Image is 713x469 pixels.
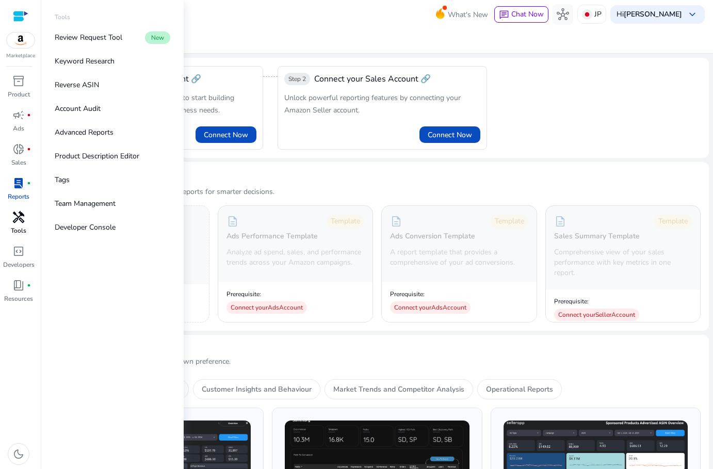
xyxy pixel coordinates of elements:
[390,232,475,241] h5: Ads Conversion Template
[27,147,31,151] span: fiber_manual_record
[55,79,99,90] p: Reverse ASIN
[226,301,307,314] div: Connect your Ads Account
[12,211,25,223] span: handyman
[554,309,639,321] div: Connect your Seller Account
[12,75,25,87] span: inventory_2
[55,127,114,138] p: Advanced Reports
[55,174,70,185] p: Tags
[617,11,682,18] p: Hi
[686,8,699,21] span: keyboard_arrow_down
[54,357,701,367] p: Create your own report based on your own preference.
[13,124,24,133] p: Ads
[55,32,122,43] p: Review Request Tool
[390,301,471,314] div: Connect your Ads Account
[594,5,602,23] p: JP
[204,130,248,140] span: Connect Now
[8,192,29,201] p: Reports
[11,158,26,167] p: Sales
[582,9,592,20] img: jp.svg
[284,93,461,115] span: Unlock powerful reporting features by connecting your Amazon Seller account.
[226,232,318,241] h5: Ads Performance Template
[327,214,364,229] div: Template
[226,247,365,268] p: Analyze ad spend, sales, and performance trends across your Amazon campaigns.
[55,103,101,114] p: Account Audit
[428,130,472,140] span: Connect Now
[55,151,139,161] p: Product Description Editor
[499,10,509,20] span: chat
[226,215,239,228] span: description
[12,143,25,155] span: donut_small
[494,6,548,23] button: chatChat Now
[226,290,307,298] p: Prerequisite:
[511,9,544,19] span: Chat Now
[554,232,640,241] h5: Sales Summary Template
[390,290,471,298] p: Prerequisite:
[554,297,639,305] p: Prerequisite:
[448,6,488,24] span: What's New
[55,56,115,67] p: Keyword Research
[27,283,31,287] span: fiber_manual_record
[196,126,256,143] button: Connect Now
[486,384,553,395] p: Operational Reports
[553,4,573,25] button: hub
[554,247,692,278] p: Comprehensive view of your sales performance with key metrics in one report.
[554,215,566,228] span: description
[202,384,312,395] p: Customer Insights and Behaviour
[314,73,431,85] span: Connect your Sales Account 🔗
[8,90,30,99] p: Product
[12,448,25,460] span: dark_mode
[4,294,33,303] p: Resources
[333,384,464,395] p: Market Trends and Competitor Analysis
[55,198,116,209] p: Team Management
[12,177,25,189] span: lab_profile
[11,226,26,235] p: Tools
[27,113,31,117] span: fiber_manual_record
[12,279,25,292] span: book_4
[55,222,116,233] p: Developer Console
[3,260,35,269] p: Developers
[654,214,692,229] div: Template
[390,215,402,228] span: description
[7,33,35,48] img: amazon.svg
[12,109,25,121] span: campaign
[55,12,70,22] p: Tools
[419,126,480,143] button: Connect Now
[6,52,35,60] p: Marketplace
[491,214,528,229] div: Template
[288,75,306,83] span: Step 2
[27,181,31,185] span: fiber_manual_record
[557,8,569,21] span: hub
[12,245,25,257] span: code_blocks
[624,9,682,19] b: [PERSON_NAME]
[145,31,170,44] span: New
[390,247,528,268] p: A report template that provides a comprehensive of your ad conversions.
